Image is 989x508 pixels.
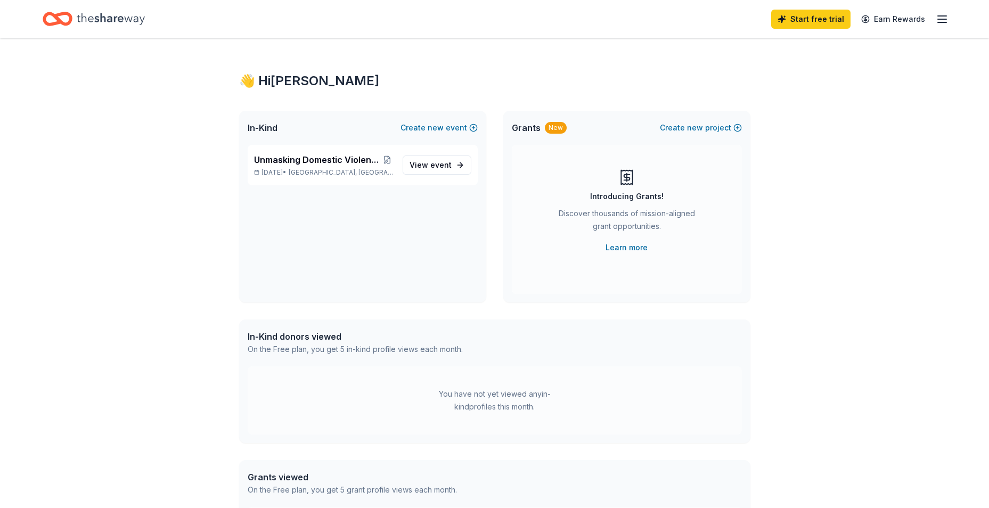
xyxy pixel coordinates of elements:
a: View event [403,155,471,175]
a: Home [43,6,145,31]
span: event [430,160,452,169]
span: View [410,159,452,171]
div: 👋 Hi [PERSON_NAME] [239,72,750,89]
div: On the Free plan, you get 5 grant profile views each month. [248,484,457,496]
button: Createnewevent [400,121,478,134]
span: Grants [512,121,541,134]
p: [DATE] • [254,168,394,177]
div: New [545,122,567,134]
button: Createnewproject [660,121,742,134]
div: On the Free plan, you get 5 in-kind profile views each month. [248,343,463,356]
div: You have not yet viewed any in-kind profiles this month. [428,388,561,413]
div: Grants viewed [248,471,457,484]
span: Unmasking Domestic Violence Masquerade Ball [254,153,381,166]
span: In-Kind [248,121,277,134]
a: Earn Rewards [855,10,931,29]
div: Introducing Grants! [590,190,664,203]
div: Discover thousands of mission-aligned grant opportunities. [554,207,699,237]
a: Learn more [606,241,648,254]
span: new [428,121,444,134]
span: [GEOGRAPHIC_DATA], [GEOGRAPHIC_DATA] [289,168,394,177]
a: Start free trial [771,10,851,29]
div: In-Kind donors viewed [248,330,463,343]
span: new [687,121,703,134]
